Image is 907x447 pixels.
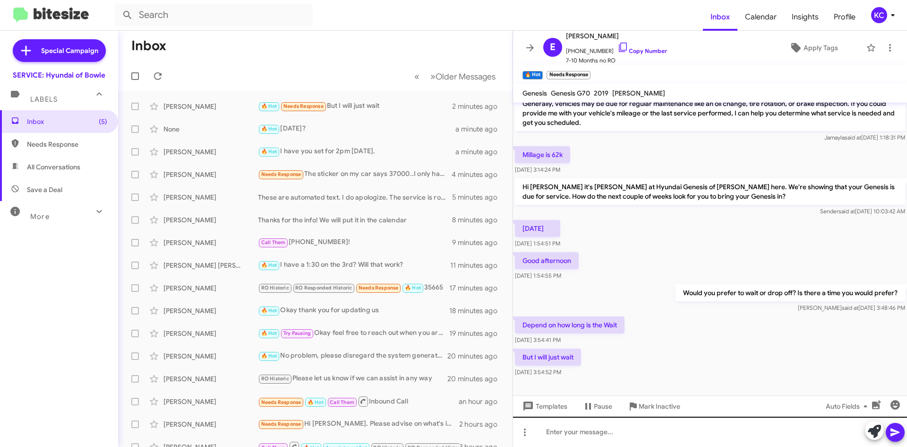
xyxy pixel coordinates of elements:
[41,46,98,55] span: Special Campaign
[839,208,855,215] span: said at
[425,67,501,86] button: Next
[455,124,505,134] div: a minute ago
[30,95,58,104] span: Labels
[826,398,871,415] span: Auto Fields
[737,3,784,31] a: Calendar
[163,193,258,202] div: [PERSON_NAME]
[283,330,311,336] span: Try Pausing
[449,306,505,316] div: 18 minutes ago
[405,285,421,291] span: 🔥 Hot
[459,420,505,429] div: 2 hours ago
[258,351,448,361] div: No problem, please disregard the system generated texts
[261,353,277,359] span: 🔥 Hot
[703,3,737,31] a: Inbox
[261,171,301,177] span: Needs Response
[594,398,612,415] span: Pause
[258,215,452,225] div: Thanks for the info! We will put it in the calendar
[261,399,301,405] span: Needs Response
[551,89,590,97] span: Genesis G70
[163,374,258,384] div: [PERSON_NAME]
[617,47,667,54] a: Copy Number
[804,39,838,56] span: Apply Tags
[515,349,581,366] p: But I will just wait
[871,7,887,23] div: KC
[409,67,501,86] nav: Page navigation example
[13,70,105,80] div: SERVICE: Hyundai of Bowie
[359,285,399,291] span: Needs Response
[452,215,505,225] div: 8 minutes ago
[515,272,561,279] span: [DATE] 1:54:55 PM
[261,421,301,427] span: Needs Response
[612,89,665,97] span: [PERSON_NAME]
[452,102,505,111] div: 2 minutes ago
[522,71,543,79] small: 🔥 Hot
[450,261,505,270] div: 11 minutes ago
[114,4,313,26] input: Search
[547,71,590,79] small: Needs Response
[308,399,324,405] span: 🔥 Hot
[258,305,449,316] div: Okay thank you for updating us
[261,149,277,155] span: 🔥 Hot
[258,123,455,134] div: [DATE]?
[27,162,80,172] span: All Conversations
[826,3,863,31] a: Profile
[261,285,289,291] span: RO Historic
[258,237,452,248] div: [PHONE_NUMBER]!
[258,328,449,339] div: Okay feel free to reach out when you are ready
[99,117,107,126] span: (5)
[566,56,667,65] span: 7-10 Months no RO
[566,30,667,42] span: [PERSON_NAME]
[550,40,556,55] span: E
[522,89,547,97] span: Genesis
[258,373,448,384] div: Please let us know if we can assist in any way
[515,336,561,343] span: [DATE] 3:54:41 PM
[513,398,575,415] button: Templates
[163,238,258,247] div: [PERSON_NAME]
[258,101,452,112] div: But I will just wait
[515,166,560,173] span: [DATE] 3:14:24 PM
[163,261,258,270] div: [PERSON_NAME] [PERSON_NAME]
[261,126,277,132] span: 🔥 Hot
[521,398,567,415] span: Templates
[163,124,258,134] div: None
[515,86,905,131] p: Good Afternoon! I can look up the service recommendations based on your vehicle's mileage and ser...
[163,397,258,406] div: [PERSON_NAME]
[824,134,905,141] span: Jamayla [DATE] 1:18:31 PM
[261,103,277,109] span: 🔥 Hot
[452,238,505,247] div: 9 minutes ago
[449,283,505,293] div: 17 minutes ago
[594,89,608,97] span: 2019
[258,193,452,202] div: These are automated text. I do apologize. The service is roughly recommended at or around 8,000 m...
[676,284,905,301] p: Would you prefer to wait or drop off? Is there a time you would prefer?
[452,193,505,202] div: 5 minutes ago
[283,103,324,109] span: Needs Response
[459,397,505,406] div: an hour ago
[163,351,258,361] div: [PERSON_NAME]
[566,42,667,56] span: [PHONE_NUMBER]
[163,147,258,157] div: [PERSON_NAME]
[330,399,354,405] span: Call Them
[163,283,258,293] div: [PERSON_NAME]
[27,117,107,126] span: Inbox
[258,146,455,157] div: I have you set for 2pm [DATE].
[261,262,277,268] span: 🔥 Hot
[27,140,107,149] span: Needs Response
[863,7,897,23] button: KC
[258,260,450,271] div: I have a 1:30 on the 3rd? Will that work?
[258,282,449,293] div: 35665
[131,38,166,53] h1: Inbox
[261,239,286,245] span: Call Them
[639,398,680,415] span: Mark Inactive
[820,208,905,215] span: Sender [DATE] 10:03:42 AM
[515,316,625,333] p: Depend on how long is the Wait
[515,368,561,376] span: [DATE] 3:54:52 PM
[515,220,560,237] p: [DATE]
[575,398,620,415] button: Pause
[163,170,258,179] div: [PERSON_NAME]
[620,398,688,415] button: Mark Inactive
[515,240,560,247] span: [DATE] 1:54:51 PM
[414,70,419,82] span: «
[455,147,505,157] div: a minute ago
